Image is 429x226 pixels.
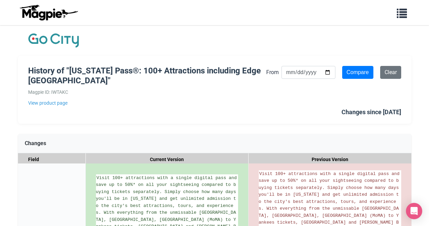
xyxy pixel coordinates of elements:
h1: History of "[US_STATE] Pass®: 100+ Attractions including Edge [GEOGRAPHIC_DATA]" [28,66,266,86]
div: Changes [18,134,411,153]
input: Compare [342,66,373,79]
img: logo-ab69f6fb50320c5b225c76a69d11143b.png [18,4,79,21]
div: Current Version [86,153,249,166]
div: Open Intercom Messenger [406,203,422,219]
div: Previous Version [249,153,411,166]
a: View product page [28,99,266,107]
img: Company Logo [28,32,79,49]
div: Field [18,153,86,166]
a: Clear [380,66,401,79]
div: Changes since [DATE] [342,107,401,117]
label: From [266,68,279,77]
div: Magpie ID: IWTAKC [28,88,266,96]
